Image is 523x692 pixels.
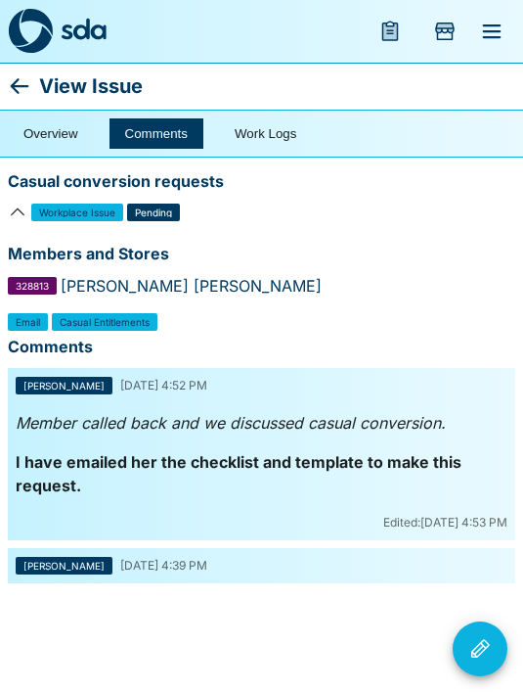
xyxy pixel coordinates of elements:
span: Email [16,317,40,327]
button: Comments [109,118,203,149]
span: Workplace Issue [39,208,115,217]
div: [PERSON_NAME] [PERSON_NAME] [8,274,515,298]
span: [PERSON_NAME] [23,561,105,571]
p: View Issue [39,70,143,102]
button: Issue Actions [453,622,507,676]
span: Edited: [DATE] 4:53 PM [383,513,507,532]
span: [PERSON_NAME] [23,381,105,391]
button: Add Store Visit [421,8,468,55]
img: sda-logo-dark.svg [8,9,53,54]
p: Casual conversion requests [8,169,224,195]
button: Work Logs [219,118,312,149]
span: Pending [135,208,172,217]
img: sda-logotype.svg [61,18,107,40]
span: Casual Entitlements [60,317,150,327]
p: Comments [8,335,93,360]
button: menu [468,8,515,55]
p: Members and Stores [8,242,169,267]
em: Member called back and we discussed casual conversion. [16,413,446,433]
span: 328813 [16,281,49,291]
strong: I have emailed her the checklist and template to make this request. [16,452,461,495]
button: Overview [8,118,94,149]
span: [DATE] 4:39 PM [120,556,207,576]
button: menu [367,8,414,55]
span: [DATE] 4:52 PM [120,376,207,395]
